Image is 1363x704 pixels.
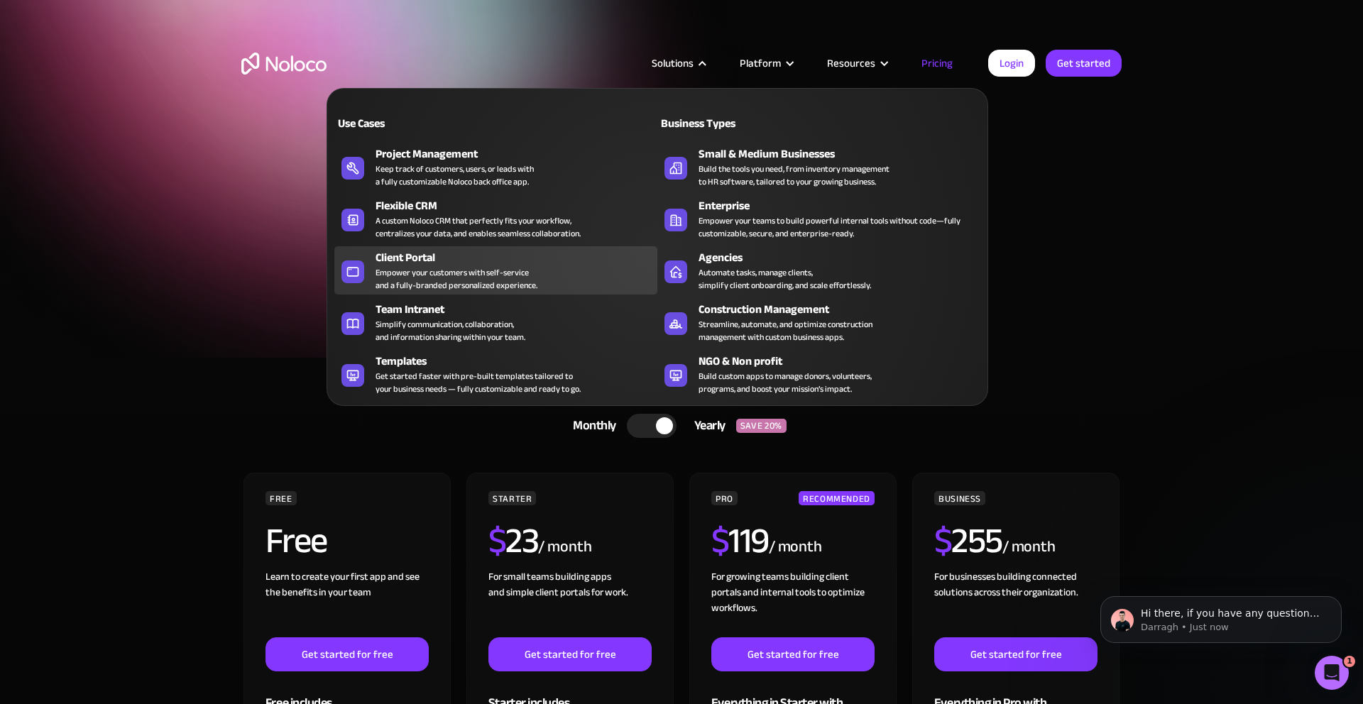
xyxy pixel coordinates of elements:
div: For businesses building connected solutions across their organization. ‍ [934,569,1097,637]
div: Client Portal [376,249,664,266]
a: Team IntranetSimplify communication, collaboration,and information sharing within your team. [334,298,657,346]
div: Build the tools you need, from inventory management to HR software, tailored to your growing busi... [699,163,889,188]
a: Client PortalEmpower your customers with self-serviceand a fully-branded personalized experience. [334,246,657,295]
a: Business Types [657,106,980,139]
div: Resources [809,54,904,72]
nav: Solutions [327,68,988,406]
div: Solutions [652,54,694,72]
a: Project ManagementKeep track of customers, users, or leads witha fully customizable Noloco back o... [334,143,657,191]
div: / month [769,536,822,559]
div: Learn to create your first app and see the benefits in your team ‍ [266,569,429,637]
a: Get started for free [934,637,1097,671]
div: Solutions [634,54,722,72]
iframe: Intercom live chat [1315,656,1349,690]
a: NGO & Non profitBuild custom apps to manage donors, volunteers,programs, and boost your mission’s... [657,350,980,398]
div: Enterprise [699,197,987,214]
div: For small teams building apps and simple client portals for work. ‍ [488,569,652,637]
iframe: Intercom notifications message [1079,566,1363,666]
a: Use Cases [334,106,657,139]
a: Flexible CRMA custom Noloco CRM that perfectly fits your workflow,centralizes your data, and enab... [334,194,657,243]
a: Small & Medium BusinessesBuild the tools you need, from inventory managementto HR software, tailo... [657,143,980,191]
div: / month [1002,536,1056,559]
div: Platform [722,54,809,72]
span: 1 [1344,656,1355,667]
div: Business Types [657,115,813,132]
div: Build custom apps to manage donors, volunteers, programs, and boost your mission’s impact. [699,370,872,395]
h2: 119 [711,523,769,559]
span: $ [711,507,729,574]
h2: 255 [934,523,1002,559]
div: Monthly [555,415,627,436]
div: FREE [266,491,297,505]
a: AgenciesAutomate tasks, manage clients,simplify client onboarding, and scale effortlessly. [657,246,980,295]
a: Get started [1046,50,1122,77]
div: Yearly [677,415,736,436]
a: TemplatesGet started faster with pre-built templates tailored toyour business needs — fully custo... [334,350,657,398]
h1: Flexible Pricing Designed for Business [241,121,1122,206]
div: A custom Noloco CRM that perfectly fits your workflow, centralizes your data, and enables seamles... [376,214,581,240]
div: Use Cases [334,115,490,132]
div: Project Management [376,145,664,163]
div: Get started faster with pre-built templates tailored to your business needs — fully customizable ... [376,370,581,395]
div: NGO & Non profit [699,353,987,370]
div: / month [538,536,591,559]
span: $ [934,507,952,574]
div: Templates [376,353,664,370]
div: Keep track of customers, users, or leads with a fully customizable Noloco back office app. [376,163,534,188]
div: Automate tasks, manage clients, simplify client onboarding, and scale effortlessly. [699,266,871,292]
a: Get started for free [266,637,429,671]
div: Empower your customers with self-service and a fully-branded personalized experience. [376,266,537,292]
a: Login [988,50,1035,77]
div: CHOOSE YOUR PLAN [241,372,1122,407]
div: SAVE 20% [736,419,787,433]
div: For growing teams building client portals and internal tools to optimize workflows. [711,569,875,637]
a: Get started for free [488,637,652,671]
div: Construction Management [699,301,987,318]
div: Team Intranet [376,301,664,318]
a: home [241,53,327,75]
div: Flexible CRM [376,197,664,214]
div: Empower your teams to build powerful internal tools without code—fully customizable, secure, and ... [699,214,973,240]
div: Platform [740,54,781,72]
div: Agencies [699,249,987,266]
a: Pricing [904,54,970,72]
h2: Start for free. Upgrade to support your business at any stage. [241,220,1122,241]
div: RECOMMENDED [799,491,875,505]
a: EnterpriseEmpower your teams to build powerful internal tools without code—fully customizable, se... [657,194,980,243]
h2: 23 [488,523,539,559]
h2: Free [266,523,327,559]
div: PRO [711,491,738,505]
div: Streamline, automate, and optimize construction management with custom business apps. [699,318,872,343]
span: $ [488,507,506,574]
a: Get started for free [711,637,875,671]
div: Small & Medium Businesses [699,145,987,163]
a: Construction ManagementStreamline, automate, and optimize constructionmanagement with custom busi... [657,298,980,346]
div: Resources [827,54,875,72]
div: BUSINESS [934,491,985,505]
div: Simplify communication, collaboration, and information sharing within your team. [376,318,525,343]
div: STARTER [488,491,536,505]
